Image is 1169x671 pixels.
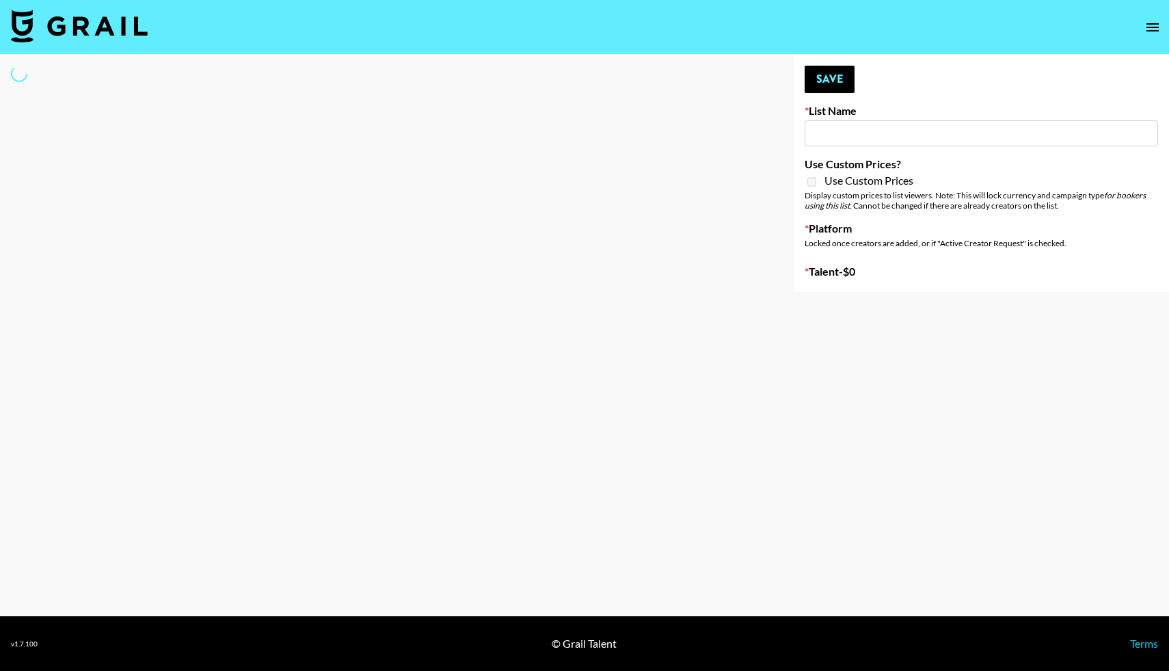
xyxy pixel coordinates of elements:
label: List Name [805,104,1158,118]
button: open drawer [1139,14,1166,41]
button: Save [805,66,855,93]
div: Locked once creators are added, or if "Active Creator Request" is checked. [805,238,1158,248]
a: Terms [1130,637,1158,650]
div: Display custom prices to list viewers. Note: This will lock currency and campaign type . Cannot b... [805,190,1158,211]
div: © Grail Talent [552,637,617,650]
span: Use Custom Prices [824,174,913,187]
em: for bookers using this list [805,190,1146,211]
div: v 1.7.100 [11,640,38,648]
label: Talent - $ 0 [805,265,1158,278]
label: Platform [805,222,1158,235]
img: Grail Talent [11,10,148,42]
label: Use Custom Prices? [805,157,1158,171]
